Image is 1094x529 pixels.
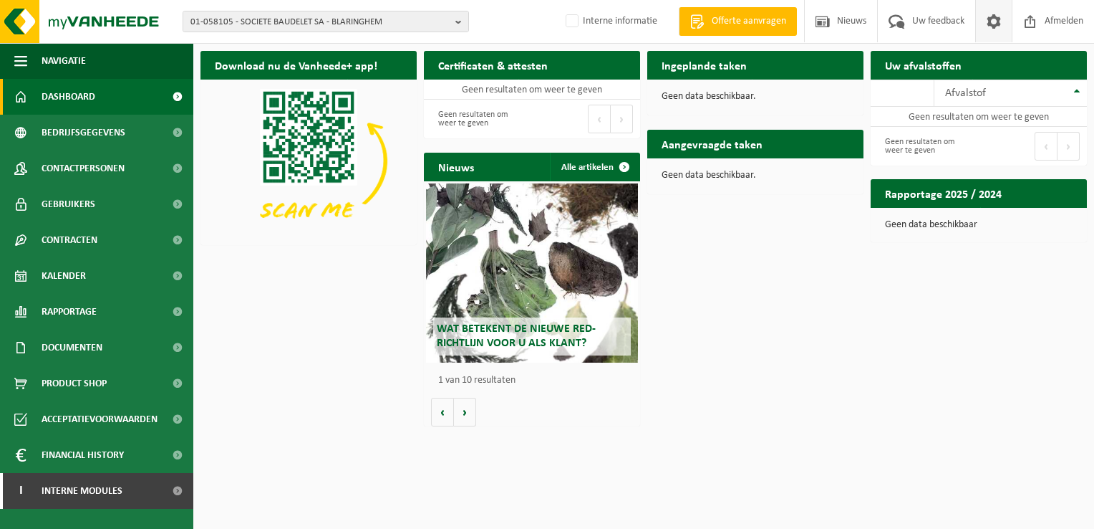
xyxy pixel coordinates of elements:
span: Bedrijfsgegevens [42,115,125,151]
div: Geen resultaten om weer te geven [878,130,972,162]
span: Contracten [42,222,97,258]
button: Volgende [454,398,476,426]
a: Offerte aanvragen [679,7,797,36]
button: Vorige [431,398,454,426]
p: Geen data beschikbaar. [662,171,849,181]
div: Geen resultaten om weer te geven [431,103,525,135]
span: Afvalstof [945,87,986,99]
h2: Uw afvalstoffen [871,51,976,79]
button: Previous [588,105,611,133]
h2: Certificaten & attesten [424,51,562,79]
span: Acceptatievoorwaarden [42,401,158,437]
a: Bekijk rapportage [980,207,1085,236]
span: Documenten [42,330,102,366]
label: Interne informatie [563,11,657,32]
p: 1 van 10 resultaten [438,376,633,386]
button: Next [611,105,633,133]
a: Alle artikelen [550,153,639,181]
h2: Rapportage 2025 / 2024 [871,179,1016,207]
h2: Download nu de Vanheede+ app! [200,51,392,79]
span: Rapportage [42,294,97,330]
h2: Aangevraagde taken [647,130,777,158]
img: Download de VHEPlus App [200,80,417,242]
td: Geen resultaten om weer te geven [424,80,640,100]
span: I [14,473,27,509]
p: Geen data beschikbaar. [662,92,849,102]
h2: Ingeplande taken [647,51,761,79]
span: Navigatie [42,43,86,79]
span: 01-058105 - SOCIETE BAUDELET SA - BLARINGHEM [190,11,450,33]
span: Offerte aanvragen [708,14,790,29]
span: Financial History [42,437,124,473]
span: Kalender [42,258,86,294]
span: Gebruikers [42,186,95,222]
a: Wat betekent de nieuwe RED-richtlijn voor u als klant? [426,184,638,363]
span: Product Shop [42,366,107,401]
h2: Nieuws [424,153,488,181]
span: Interne modules [42,473,122,509]
button: Previous [1035,132,1057,161]
span: Contactpersonen [42,151,125,186]
td: Geen resultaten om weer te geven [871,107,1087,127]
p: Geen data beschikbaar [885,220,1073,230]
button: Next [1057,132,1080,161]
span: Wat betekent de nieuwe RED-richtlijn voor u als klant? [437,323,596,348]
span: Dashboard [42,79,95,115]
button: 01-058105 - SOCIETE BAUDELET SA - BLARINGHEM [183,11,469,32]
